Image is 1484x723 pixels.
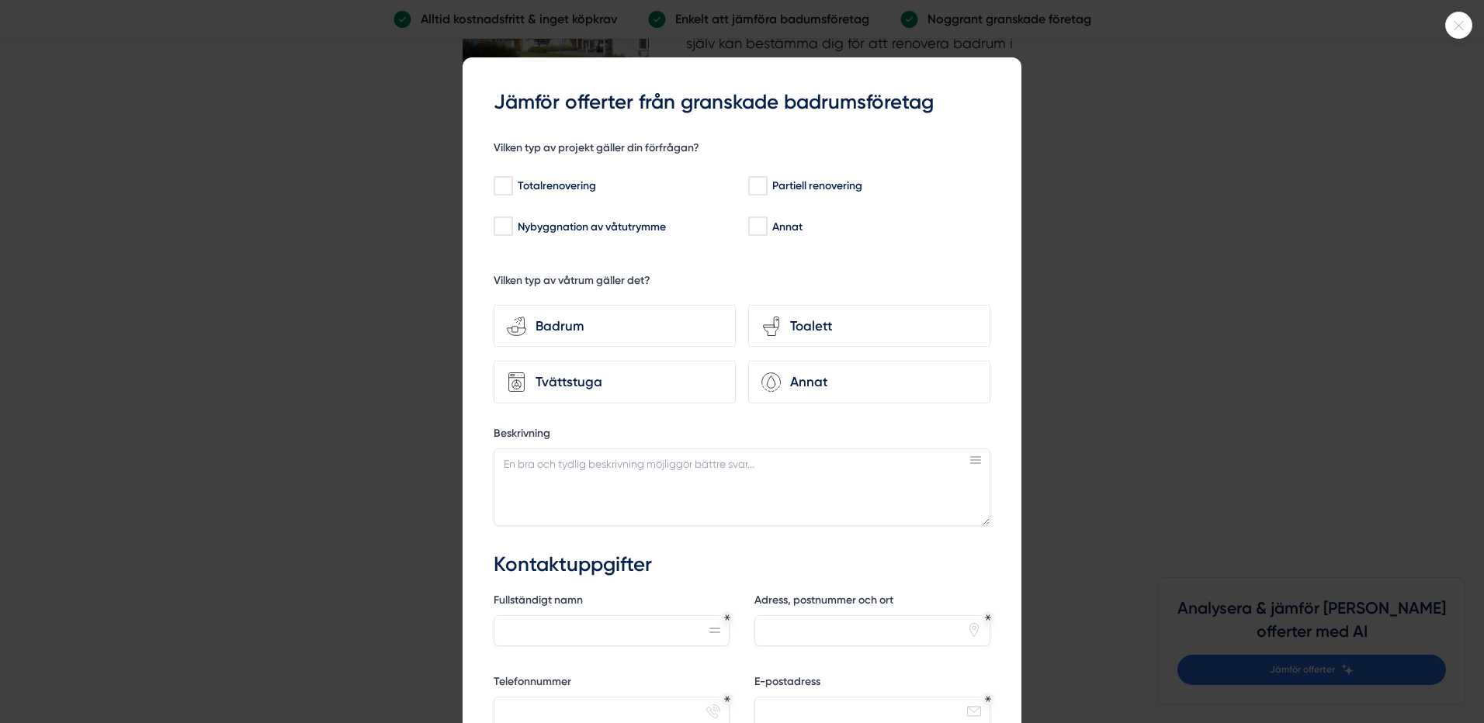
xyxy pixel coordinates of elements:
[748,219,766,234] input: Annat
[748,178,766,194] input: Partiell renovering
[494,593,730,612] label: Fullständigt namn
[494,88,990,116] h3: Jämför offerter från granskade badrumsföretag
[724,614,730,621] div: Obligatoriskt
[494,140,699,160] h5: Vilken typ av projekt gäller din förfrågan?
[724,696,730,702] div: Obligatoriskt
[754,593,990,612] label: Adress, postnummer och ort
[494,426,990,445] label: Beskrivning
[985,614,991,621] div: Obligatoriskt
[494,273,650,292] h5: Vilken typ av våtrum gäller det?
[754,674,990,694] label: E-postadress
[985,696,991,702] div: Obligatoriskt
[494,178,511,194] input: Totalrenovering
[494,219,511,234] input: Nybyggnation av våtutrymme
[494,551,990,579] h3: Kontaktuppgifter
[494,674,730,694] label: Telefonnummer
